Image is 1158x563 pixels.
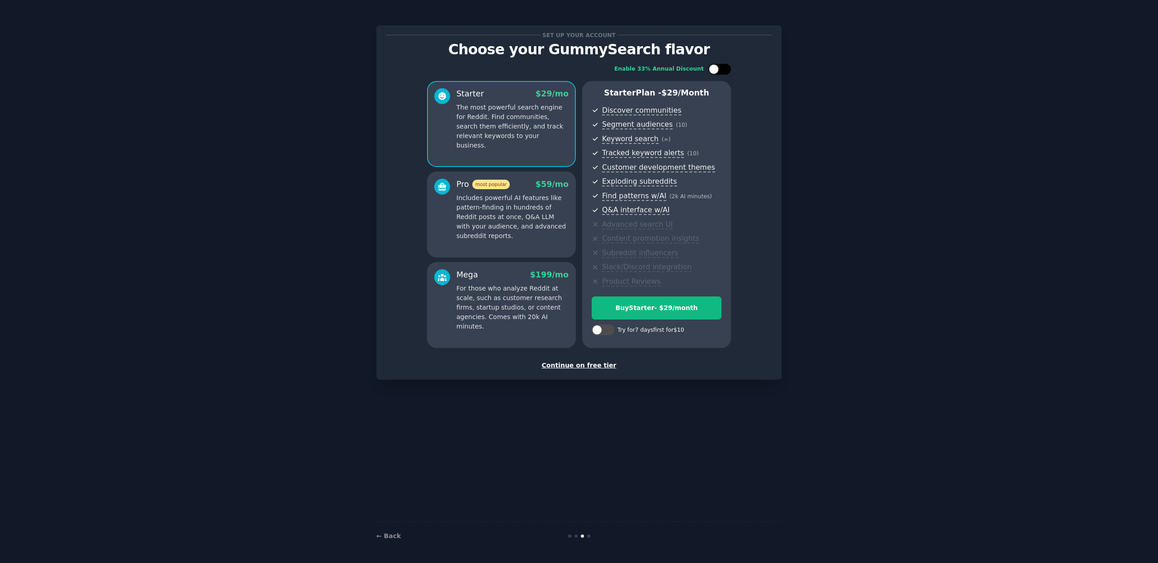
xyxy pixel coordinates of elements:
div: Continue on free tier [386,361,772,370]
span: Subreddit influencers [602,248,678,258]
span: ( ∞ ) [662,136,671,143]
span: $ 29 /mo [536,89,569,98]
span: Find patterns w/AI [602,191,666,201]
span: $ 29 /month [661,88,709,97]
span: Slack/Discord integration [602,262,692,272]
span: Set up your account [541,30,617,40]
p: Starter Plan - [592,87,721,99]
span: Q&A interface w/AI [602,205,669,215]
span: Product Reviews [602,277,660,286]
span: Customer development themes [602,163,715,172]
button: BuyStarter- $29/month [592,296,721,320]
span: ( 10 ) [676,122,687,128]
span: ( 10 ) [687,150,698,157]
div: Buy Starter - $ 29 /month [592,303,721,313]
div: Mega [456,269,478,281]
p: Choose your GummySearch flavor [386,42,772,57]
span: Exploding subreddits [602,177,677,186]
span: ( 2k AI minutes ) [669,193,712,200]
div: Starter [456,88,484,100]
span: Advanced search UI [602,220,673,229]
a: ← Back [376,532,401,539]
span: Segment audiences [602,120,673,129]
span: $ 59 /mo [536,180,569,189]
span: $ 199 /mo [530,270,569,279]
span: Keyword search [602,134,659,144]
span: Tracked keyword alerts [602,148,684,158]
span: Content promotion insights [602,234,699,243]
div: Try for 7 days first for $10 [617,326,684,334]
div: Pro [456,179,510,190]
p: Includes powerful AI features like pattern-finding in hundreds of Reddit posts at once, Q&A LLM w... [456,193,569,241]
p: The most powerful search engine for Reddit. Find communities, search them efficiently, and track ... [456,103,569,150]
span: most popular [472,180,510,189]
span: Discover communities [602,106,681,115]
div: Enable 33% Annual Discount [614,65,704,73]
p: For those who analyze Reddit at scale, such as customer research firms, startup studios, or conte... [456,284,569,331]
